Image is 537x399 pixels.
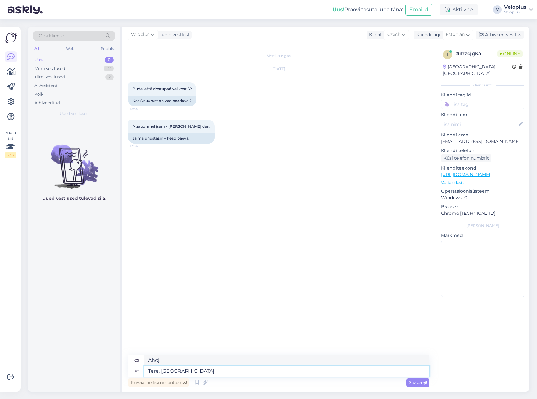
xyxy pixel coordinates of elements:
[441,82,524,88] div: Kliendi info
[333,7,344,12] b: Uus!
[128,378,189,387] div: Privaatne kommentaar
[158,32,190,38] div: juhib vestlust
[34,74,65,80] div: Tiimi vestlused
[441,188,524,195] p: Operatsioonisüsteem
[493,5,502,14] div: V
[65,45,76,53] div: Web
[130,106,153,111] span: 13:34
[456,50,497,57] div: # ihzcjgka
[34,66,65,72] div: Minu vestlused
[441,154,491,162] div: Küsi telefoninumbrit
[133,124,210,129] span: A zapomněl jsem - [PERSON_NAME] den.
[441,223,524,229] div: [PERSON_NAME]
[128,53,429,59] div: Vestlus algas
[504,5,526,10] div: Veloplus
[446,31,465,38] span: Estonian
[34,57,43,63] div: Uus
[34,100,60,106] div: Arhiveeritud
[333,6,403,13] div: Proovi tasuta juba täna:
[414,32,440,38] div: Klienditugi
[104,66,114,72] div: 12
[441,111,524,118] p: Kliendi nimi
[130,144,153,149] span: 13:34
[443,64,512,77] div: [GEOGRAPHIC_DATA], [GEOGRAPHIC_DATA]
[441,204,524,210] p: Brauser
[34,83,58,89] div: AI Assistent
[42,195,106,202] p: Uued vestlused tulevad siia.
[144,366,429,377] textarea: Tere. [GEOGRAPHIC_DATA]
[33,45,40,53] div: All
[105,74,114,80] div: 2
[34,91,43,97] div: Kõik
[441,172,490,177] a: [URL][DOMAIN_NAME]
[60,111,89,116] span: Uued vestlused
[440,4,478,15] div: Aktiivne
[441,210,524,217] p: Chrome [TECHNICAL_ID]
[133,86,192,91] span: Bude ještě dostupná velikost S?
[5,152,16,158] div: 2 / 3
[367,32,382,38] div: Klient
[441,232,524,239] p: Märkmed
[441,165,524,171] p: Klienditeekond
[28,133,120,190] img: No chats
[105,57,114,63] div: 0
[5,130,16,158] div: Vaata siia
[134,355,139,366] div: cs
[405,4,432,16] button: Emailid
[128,66,429,72] div: [DATE]
[504,5,533,15] a: VeloplusVeloplus
[447,52,448,57] span: i
[100,45,115,53] div: Socials
[128,96,196,106] div: Kas S suurust on veel saadaval?
[441,100,524,109] input: Lisa tag
[409,380,427,385] span: Saada
[131,31,149,38] span: Veloplus
[441,92,524,98] p: Kliendi tag'id
[441,147,524,154] p: Kliendi telefon
[128,133,215,144] div: Ja ma unustasin – head päeva.
[39,32,64,39] span: Otsi kliente
[441,195,524,201] p: Windows 10
[504,10,526,15] div: Veloplus
[5,32,17,44] img: Askly Logo
[135,366,139,377] div: et
[441,138,524,145] p: [EMAIL_ADDRESS][DOMAIN_NAME]
[497,50,523,57] span: Online
[441,180,524,185] p: Vaata edasi ...
[144,355,429,366] textarea: Ahoj.
[441,132,524,138] p: Kliendi email
[387,31,400,38] span: Czech
[441,121,517,128] input: Lisa nimi
[476,31,524,39] div: Arhiveeri vestlus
